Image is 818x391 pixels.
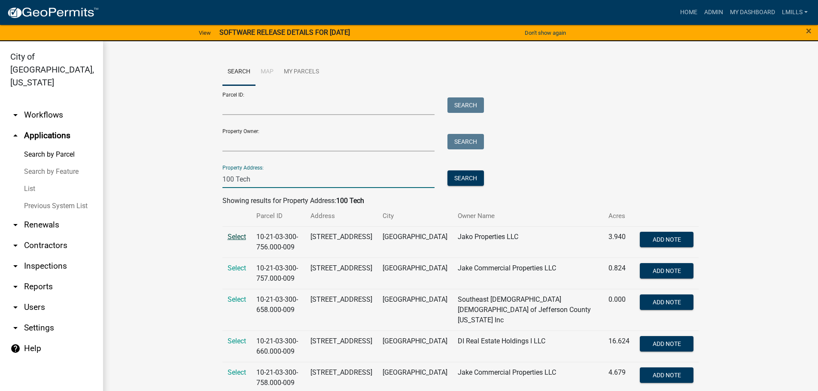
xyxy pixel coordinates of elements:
i: arrow_drop_down [10,220,21,230]
a: Select [228,233,246,241]
button: Close [806,26,812,36]
i: arrow_drop_down [10,240,21,251]
td: DI Real Estate Holdings I LLC [453,330,604,362]
i: arrow_drop_up [10,130,21,141]
a: My Dashboard [727,4,778,21]
i: arrow_drop_down [10,110,21,120]
button: Search [447,97,484,113]
a: My Parcels [279,58,324,86]
button: Search [447,170,484,186]
span: Add Note [653,340,681,347]
button: Add Note [640,294,693,310]
th: Acres [603,206,635,226]
button: Add Note [640,232,693,247]
strong: 100 Tech [336,197,364,205]
a: Home [677,4,701,21]
td: 10-21-03-300-756.000-009 [251,226,305,258]
button: Search [447,134,484,149]
a: Select [228,295,246,303]
span: Add Note [653,298,681,305]
span: Add Note [653,267,681,274]
td: 10-21-03-300-658.000-009 [251,289,305,330]
a: View [195,26,214,40]
td: [GEOGRAPHIC_DATA] [377,226,453,258]
td: 0.824 [603,258,635,289]
i: arrow_drop_down [10,261,21,271]
td: [GEOGRAPHIC_DATA] [377,330,453,362]
button: Don't show again [521,26,569,40]
span: Add Note [653,371,681,378]
td: 0.000 [603,289,635,330]
i: arrow_drop_down [10,323,21,333]
td: 10-21-03-300-757.000-009 [251,258,305,289]
a: Select [228,264,246,272]
td: [GEOGRAPHIC_DATA] [377,289,453,330]
td: Jako Properties LLC [453,226,604,258]
td: [STREET_ADDRESS] [305,289,377,330]
span: × [806,25,812,37]
a: Admin [701,4,727,21]
div: Showing results for Property Address: [222,196,699,206]
i: help [10,343,21,354]
td: [STREET_ADDRESS] [305,226,377,258]
button: Add Note [640,367,693,383]
a: lmills [778,4,811,21]
td: 10-21-03-300-660.000-009 [251,330,305,362]
span: Add Note [653,236,681,242]
th: Address [305,206,377,226]
td: [STREET_ADDRESS] [305,330,377,362]
th: Owner Name [453,206,604,226]
th: Parcel ID [251,206,305,226]
i: arrow_drop_down [10,282,21,292]
a: Select [228,368,246,376]
a: Select [228,337,246,345]
td: [STREET_ADDRESS] [305,258,377,289]
td: Jake Commercial Properties LLC [453,258,604,289]
td: 16.624 [603,330,635,362]
td: [GEOGRAPHIC_DATA] [377,258,453,289]
a: Search [222,58,255,86]
td: 3.940 [603,226,635,258]
i: arrow_drop_down [10,302,21,312]
strong: SOFTWARE RELEASE DETAILS FOR [DATE] [219,28,350,36]
button: Add Note [640,336,693,352]
button: Add Note [640,263,693,279]
td: Southeast [DEMOGRAPHIC_DATA] [DEMOGRAPHIC_DATA] of Jefferson County [US_STATE] Inc [453,289,604,330]
th: City [377,206,453,226]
